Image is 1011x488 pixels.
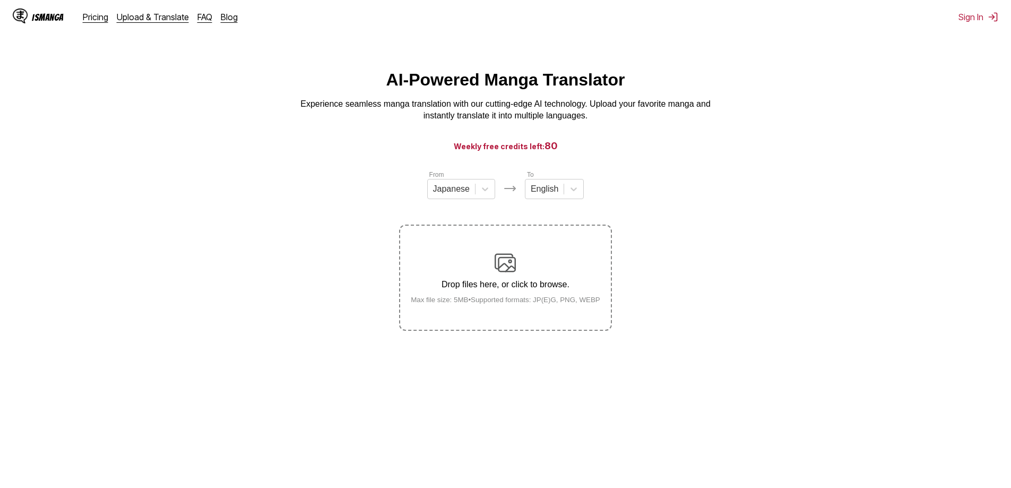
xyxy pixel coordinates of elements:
[958,12,998,22] button: Sign In
[527,171,534,178] label: To
[402,296,609,304] small: Max file size: 5MB • Supported formats: JP(E)G, PNG, WEBP
[83,12,108,22] a: Pricing
[504,182,516,195] img: Languages icon
[13,8,83,25] a: IsManga LogoIsManga
[221,12,238,22] a: Blog
[429,171,444,178] label: From
[293,98,718,122] p: Experience seamless manga translation with our cutting-edge AI technology. Upload your favorite m...
[25,139,986,152] h3: Weekly free credits left:
[386,70,625,90] h1: AI-Powered Manga Translator
[988,12,998,22] img: Sign out
[32,12,64,22] div: IsManga
[117,12,189,22] a: Upload & Translate
[197,12,212,22] a: FAQ
[545,140,558,151] span: 80
[402,280,609,289] p: Drop files here, or click to browse.
[13,8,28,23] img: IsManga Logo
